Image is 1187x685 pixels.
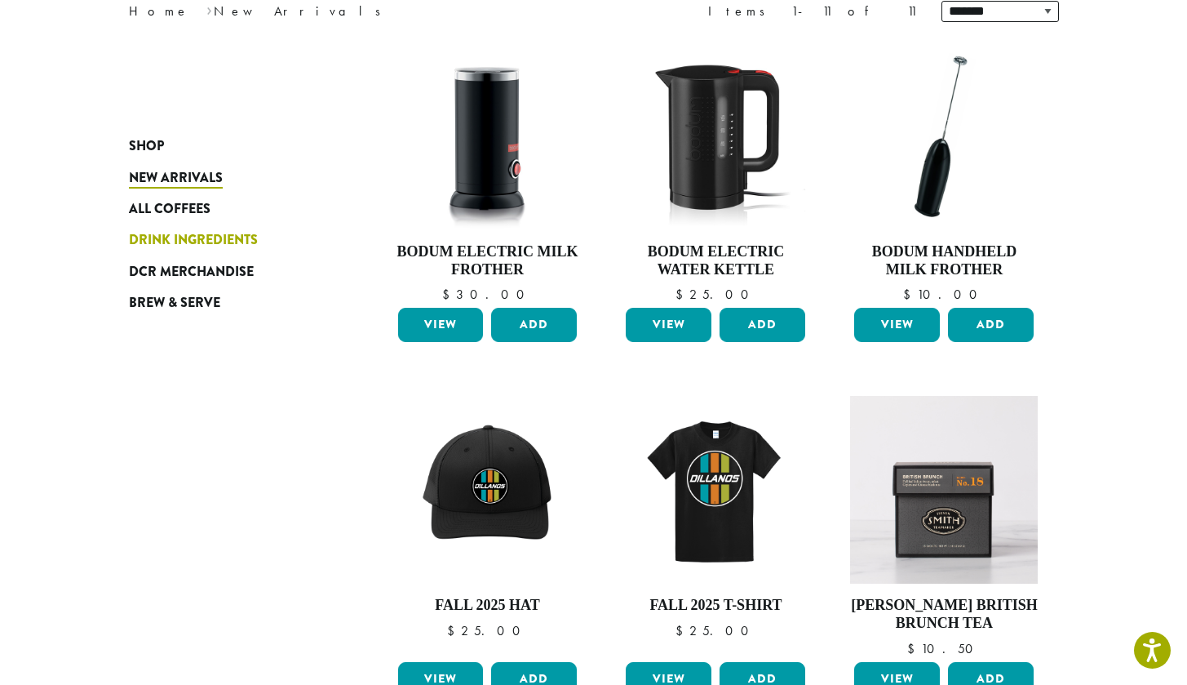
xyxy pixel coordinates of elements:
[129,193,325,225] a: All Coffees
[708,2,917,21] div: Items 1-11 of 11
[675,622,689,639] span: $
[675,286,756,303] bdi: 25.00
[129,131,325,162] a: Shop
[907,640,981,657] bdi: 10.50
[394,243,582,278] h4: Bodum Electric Milk Frother
[129,199,210,220] span: All Coffees
[129,230,258,251] span: Drink Ingredients
[491,308,577,342] button: Add
[622,597,809,615] h4: Fall 2025 T-Shirt
[129,2,569,21] nav: Breadcrumb
[675,622,756,639] bdi: 25.00
[447,622,528,639] bdi: 25.00
[394,597,582,615] h4: Fall 2025 Hat
[393,396,581,584] img: DCR-Retro-Three-Strip-Circle-Patch-Trucker-Hat-Fall-WEB-scaled.jpg
[398,308,484,342] a: View
[393,42,581,230] img: DP3954.01-002.png
[850,243,1038,278] h4: Bodum Handheld Milk Frother
[850,597,1038,632] h4: [PERSON_NAME] British Brunch Tea
[850,396,1038,655] a: [PERSON_NAME] British Brunch Tea $10.50
[854,308,940,342] a: View
[129,2,189,20] a: Home
[850,42,1038,301] a: Bodum Handheld Milk Frother $10.00
[129,162,325,193] a: New Arrivals
[129,287,325,318] a: Brew & Serve
[442,286,456,303] span: $
[622,42,809,230] img: DP3955.01.png
[850,396,1038,584] img: British-Brunch-Signature-Black-Carton-2023-2.jpg
[129,168,223,189] span: New Arrivals
[129,256,325,287] a: DCR Merchandise
[903,286,985,303] bdi: 10.00
[394,42,582,301] a: Bodum Electric Milk Frother $30.00
[447,622,461,639] span: $
[626,308,711,342] a: View
[129,262,254,282] span: DCR Merchandise
[129,136,164,157] span: Shop
[903,286,917,303] span: $
[129,225,325,256] a: Drink Ingredients
[394,396,582,655] a: Fall 2025 Hat $25.00
[907,640,921,657] span: $
[948,308,1034,342] button: Add
[675,286,689,303] span: $
[622,396,809,584] img: DCR-Retro-Three-Strip-Circle-Tee-Fall-WEB-scaled.jpg
[622,42,809,301] a: Bodum Electric Water Kettle $25.00
[622,396,809,655] a: Fall 2025 T-Shirt $25.00
[720,308,805,342] button: Add
[442,286,532,303] bdi: 30.00
[129,293,220,314] span: Brew & Serve
[622,243,809,278] h4: Bodum Electric Water Kettle
[850,42,1038,230] img: DP3927.01-002.png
